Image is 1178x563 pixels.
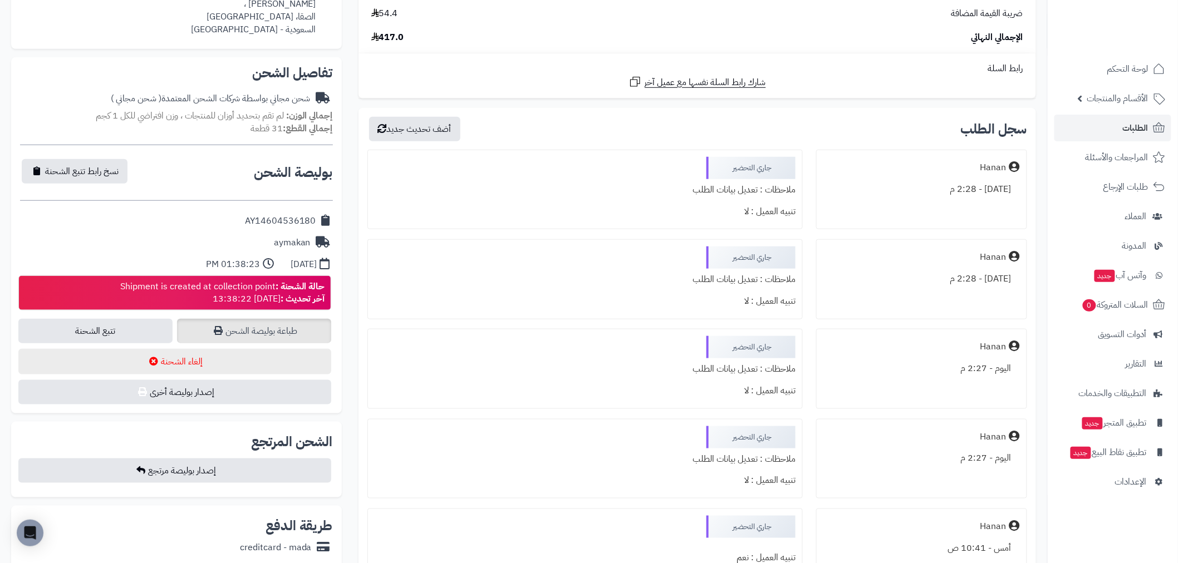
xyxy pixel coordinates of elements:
[1071,447,1091,459] span: جديد
[980,520,1007,533] div: Hanan
[1054,233,1171,259] a: المدونة
[1102,10,1167,33] img: logo-2.png
[1054,115,1171,141] a: الطلبات
[1079,386,1147,401] span: التطبيقات والخدمات
[375,470,796,491] div: تنبيه العميل : لا
[1123,120,1148,136] span: الطلبات
[291,258,317,271] div: [DATE]
[1054,350,1171,377] a: التقارير
[1069,445,1147,460] span: تطبيق نقاط البيع
[951,7,1023,20] span: ضريبة القيمة المضافة
[18,349,331,374] button: إلغاء الشحنة
[22,159,127,184] button: نسخ رابط تتبع الشحنة
[240,541,312,554] div: creditcard - mada
[823,537,1020,559] div: أمس - 10:41 ص
[1081,415,1147,431] span: تطبيق المتجر
[1126,356,1147,372] span: التقارير
[980,340,1007,353] div: Hanan
[1122,238,1147,254] span: المدونة
[371,7,398,20] span: 54.4
[375,358,796,380] div: ملاحظات : تعديل بيانات الطلب
[706,157,796,179] div: جاري التحضير
[1093,268,1147,283] span: وآتس آب
[1094,270,1115,282] span: جديد
[629,75,766,89] a: شارك رابط السلة نفسها مع عميل آخر
[245,215,316,228] div: AY14604536180
[706,246,796,269] div: جاري التحضير
[375,290,796,312] div: تنبيه العميل : لا
[20,66,333,80] h2: تفاصيل الشحن
[1054,144,1171,171] a: المراجعات والأسئلة
[1082,299,1097,312] span: 0
[706,516,796,538] div: جاري التحضير
[254,166,333,179] h2: بوليصة الشحن
[286,109,333,122] strong: إجمالي الوزن:
[1054,409,1171,436] a: تطبيق المتجرجديد
[1107,61,1148,77] span: لوحة التحكم
[1054,203,1171,230] a: العملاء
[18,319,173,343] a: تتبع الشحنة
[1082,417,1103,429] span: جديد
[823,179,1020,200] div: [DATE] - 2:28 م
[1054,439,1171,466] a: تطبيق نقاط البيعجديد
[251,435,333,448] h2: الشحن المرتجع
[1054,380,1171,407] a: التطبيقات والخدمات
[980,161,1007,174] div: Hanan
[1054,56,1171,82] a: لوحة التحكم
[1054,292,1171,318] a: السلات المتروكة0
[706,336,796,358] div: جاري التحضير
[375,179,796,201] div: ملاحظات : تعديل بيانات الطلب
[371,31,404,44] span: 417.0
[961,122,1027,136] h3: سجل الطلب
[206,258,260,271] div: 01:38:23 PM
[1054,262,1171,289] a: وآتس آبجديد
[276,280,325,293] strong: حالة الشحنة :
[823,447,1020,469] div: اليوم - 2:27 م
[706,426,796,448] div: جاري التحضير
[17,520,43,546] div: Open Intercom Messenger
[18,380,331,404] button: إصدار بوليصة أخرى
[281,292,325,305] strong: آخر تحديث :
[980,431,1007,443] div: Hanan
[96,109,284,122] span: لم تقم بتحديد أوزان للمنتجات ، وزن افتراضي للكل 1 كجم
[1087,91,1148,106] span: الأقسام والمنتجات
[1115,474,1147,490] span: الإعدادات
[45,165,119,178] span: نسخ رابط تتبع الشحنة
[120,280,325,306] div: Shipment is created at collection point [DATE] 13:38:22
[1125,209,1147,224] span: العملاء
[645,76,766,89] span: شارك رابط السلة نفسها مع عميل آخر
[375,269,796,290] div: ملاحظات : تعديل بيانات الطلب
[1054,174,1171,200] a: طلبات الإرجاع
[823,358,1020,379] div: اليوم - 2:27 م
[369,117,460,141] button: أضف تحديث جديد
[111,92,161,105] span: ( شحن مجاني )
[823,268,1020,290] div: [DATE] - 2:28 م
[251,122,333,135] small: 31 قطعة
[375,380,796,402] div: تنبيه العميل : لا
[274,236,311,249] div: aymakan
[111,92,311,105] div: شحن مجاني بواسطة شركات الشحن المعتمدة
[1086,150,1148,165] span: المراجعات والأسئلة
[1098,327,1147,342] span: أدوات التسويق
[177,319,331,343] a: طباعة بوليصة الشحن
[971,31,1023,44] span: الإجمالي النهائي
[266,519,333,532] h2: طريقة الدفع
[1054,468,1171,495] a: الإعدادات
[980,251,1007,264] div: Hanan
[1103,179,1148,195] span: طلبات الإرجاع
[283,122,333,135] strong: إجمالي القطع:
[363,62,1032,75] div: رابط السلة
[375,448,796,470] div: ملاحظات : تعديل بيانات الطلب
[375,201,796,223] div: تنبيه العميل : لا
[1054,321,1171,348] a: أدوات التسويق
[1082,297,1148,313] span: السلات المتروكة
[18,458,331,483] button: إصدار بوليصة مرتجع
